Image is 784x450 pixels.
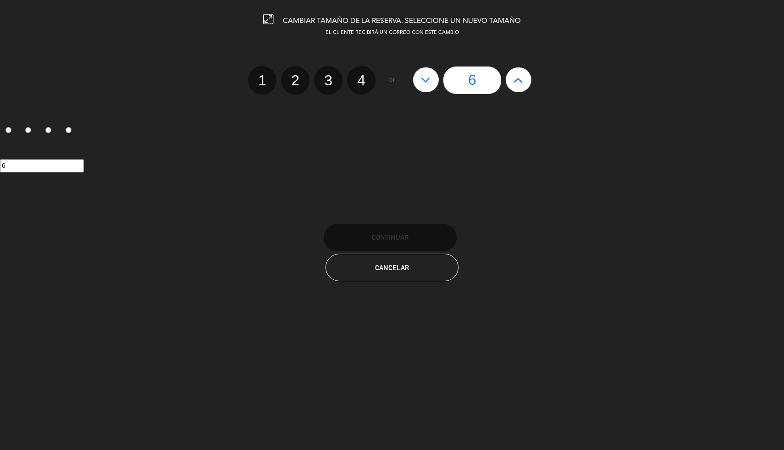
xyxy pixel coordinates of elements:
[326,254,458,281] button: Cancelar
[281,66,309,94] label: 2
[66,127,72,133] input: 4
[45,127,51,133] input: 3
[60,123,80,139] label: 4
[25,127,31,133] input: 2
[248,66,276,94] label: 1
[324,224,457,251] button: Continuar
[326,30,459,35] span: EL CLIENTE RECIBIRÁ UN CORREO CON ESTE CAMBIO
[20,123,40,139] label: 2
[372,233,409,241] span: Continuar
[347,66,375,94] label: 4
[314,66,342,94] label: 3
[283,17,521,25] span: CAMBIAR TAMAÑO DE LA RESERVA. SELECCIONE UN NUEVO TAMAÑO
[6,127,11,133] input: 1
[40,123,61,139] label: 3
[385,75,399,85] span: - or -
[375,264,409,272] span: Cancelar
